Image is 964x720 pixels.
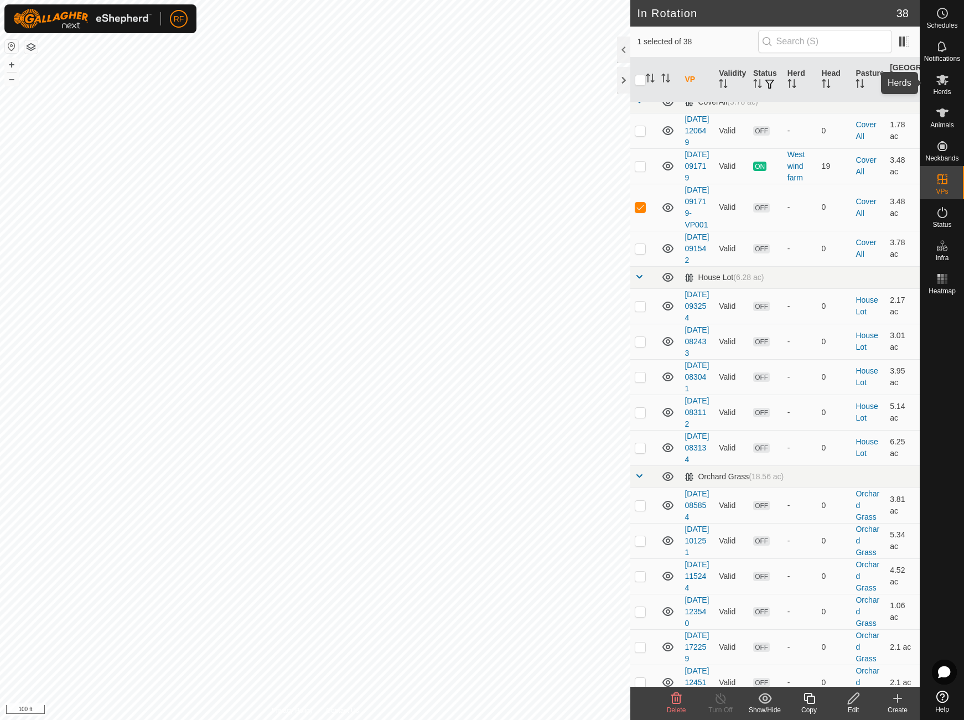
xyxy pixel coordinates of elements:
div: - [787,571,813,582]
div: - [787,336,813,348]
div: - [787,371,813,383]
td: 3.95 ac [885,359,920,395]
span: (3.78 ac) [727,97,758,106]
span: OFF [753,678,770,687]
span: Delete [667,706,686,714]
a: [DATE] 123540 [685,595,709,628]
td: 0 [817,288,852,324]
div: - [787,243,813,255]
p-sorticon: Activate to sort [856,81,864,90]
td: Valid [714,665,749,700]
span: OFF [753,244,770,253]
td: 3.48 ac [885,184,920,231]
td: 0 [817,231,852,266]
div: Edit [831,705,875,715]
span: OFF [753,501,770,510]
span: OFF [753,408,770,417]
input: Search (S) [758,30,892,53]
td: 0 [817,488,852,523]
a: Orchard Grass [856,489,879,521]
span: OFF [753,443,770,453]
a: [DATE] 083041 [685,361,709,393]
td: 5.14 ac [885,395,920,430]
a: Orchard Grass [856,525,879,557]
a: Orchard Grass [856,666,879,698]
div: - [787,125,813,137]
span: OFF [753,572,770,581]
span: (6.28 ac) [733,273,764,282]
div: - [787,442,813,454]
div: Orchard Grass [685,472,784,481]
a: [DATE] 101251 [685,525,709,557]
div: House Lot [685,273,764,282]
td: 3.78 ac [885,231,920,266]
span: Notifications [924,55,960,62]
a: CoverAll [856,197,876,217]
div: Turn Off [698,705,743,715]
span: OFF [753,203,770,213]
a: Orchard Grass [856,631,879,663]
span: 1 selected of 38 [637,36,758,48]
td: 0 [817,558,852,594]
span: ON [753,162,766,171]
td: 0 [817,395,852,430]
div: Show/Hide [743,705,787,715]
a: Privacy Policy [272,706,313,716]
span: OFF [753,126,770,136]
td: 0 [817,523,852,558]
p-sorticon: Activate to sort [822,81,831,90]
p-sorticon: Activate to sort [646,75,655,84]
span: Herds [933,89,951,95]
td: Valid [714,184,749,231]
div: West wind farm [787,149,813,184]
a: Help [920,686,964,717]
button: Map Layers [24,40,38,54]
th: [GEOGRAPHIC_DATA] Area [885,58,920,102]
button: + [5,58,18,71]
div: - [787,677,813,688]
td: 0 [817,594,852,629]
div: Copy [787,705,831,715]
td: Valid [714,523,749,558]
a: [DATE] 083134 [685,432,709,464]
td: 1.78 ac [885,113,920,148]
td: 19 [817,148,852,184]
td: 0 [817,113,852,148]
div: - [787,201,813,213]
p-sorticon: Activate to sort [719,81,728,90]
td: 2.17 ac [885,288,920,324]
span: Infra [935,255,949,261]
span: (18.56 ac) [749,472,784,481]
a: Orchard Grass [856,595,879,628]
a: House Lot [856,402,878,422]
div: - [787,535,813,547]
img: Gallagher Logo [13,9,152,29]
a: House Lot [856,366,878,387]
span: Help [935,706,949,713]
a: Contact Us [326,706,359,716]
td: 0 [817,665,852,700]
div: Create [875,705,920,715]
td: Valid [714,395,749,430]
a: [DATE] 115244 [685,560,709,592]
th: Status [749,58,783,102]
td: 2.1 ac [885,629,920,665]
a: House Lot [856,331,878,351]
td: 0 [817,184,852,231]
td: 3.48 ac [885,148,920,184]
td: 2.1 ac [885,665,920,700]
a: House Lot [856,437,878,458]
td: Valid [714,359,749,395]
span: OFF [753,536,770,546]
span: Neckbands [925,155,958,162]
a: Orchard Grass [856,560,879,592]
span: OFF [753,607,770,617]
a: [DATE] 091542 [685,232,709,265]
a: [DATE] 085854 [685,489,709,521]
td: 0 [817,430,852,465]
th: Validity [714,58,749,102]
div: - [787,500,813,511]
a: [DATE] 082433 [685,325,709,358]
p-sorticon: Activate to sort [661,75,670,84]
td: 1.06 ac [885,594,920,629]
